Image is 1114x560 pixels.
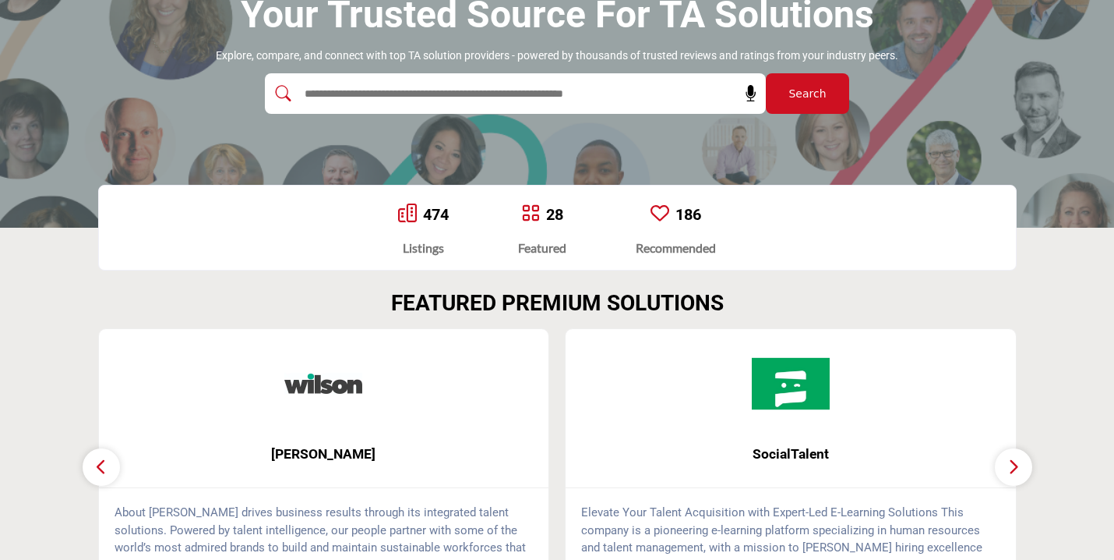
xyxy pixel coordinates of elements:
img: SocialTalent [752,345,830,423]
span: [PERSON_NAME] [122,444,526,464]
img: Wilson [284,345,362,423]
button: Search [766,73,849,114]
span: Search [788,86,826,102]
span: SocialTalent [589,444,992,464]
a: 474 [423,205,449,224]
b: Wilson [122,434,526,475]
a: SocialTalent [566,434,1016,475]
b: SocialTalent [589,434,992,475]
a: [PERSON_NAME] [99,434,549,475]
a: 186 [675,205,701,224]
div: Featured [518,239,566,257]
a: Go to Featured [521,204,540,225]
h2: FEATURED PREMIUM SOLUTIONS [391,290,724,317]
a: 28 [546,205,563,224]
div: Listings [398,239,449,257]
div: Recommended [636,239,716,257]
p: Explore, compare, and connect with top TA solution providers - powered by thousands of trusted re... [216,48,898,64]
a: Go to Recommended [650,204,669,225]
